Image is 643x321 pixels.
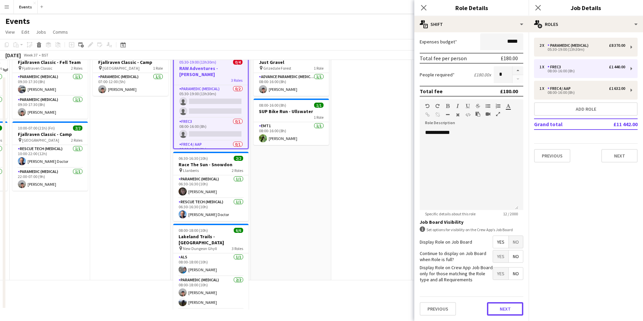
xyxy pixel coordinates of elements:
div: Paramedic (Medical) [547,43,591,48]
button: Previous [420,302,456,316]
app-card-role: ALS1/108:00-18:00 (10h)[PERSON_NAME] [173,253,249,276]
div: Total fee per person [420,55,467,62]
span: 2 Roles [71,138,82,143]
button: Horizontal Line [445,112,450,117]
div: 2 x [539,43,547,48]
div: Roles [529,16,643,32]
app-card-role: Paramedic (Medical)1/109:30-17:30 (8h)[PERSON_NAME] [12,96,88,119]
button: Increase [513,66,523,75]
button: Insert video [486,111,490,117]
app-card-role: Paramedic (Medical)0/205:30-19:00 (13h30m) [174,85,248,118]
span: Yes [493,267,508,280]
div: £180.00 [501,55,518,62]
button: Undo [425,103,430,109]
span: Llanberis [183,168,199,173]
button: Bold [445,103,450,109]
div: Shift [414,16,529,32]
div: 08:00-16:00 (8h) [539,69,625,73]
app-card-role: Paramedic (Medical)1/107:00-12:00 (5h)[PERSON_NAME] [93,73,168,96]
span: 12 / 2000 [498,211,523,216]
app-card-role: Paramedic (Medical)1/122:00-07:00 (9h)[PERSON_NAME] [12,168,88,191]
a: Edit [19,28,32,36]
h3: RAW Adventures - [PERSON_NAME] [174,65,248,77]
h3: Job Board Visibility [420,219,523,225]
app-job-card: 10:00-07:00 (21h) (Fri)2/2Fjallraven Classic - Camp [GEOGRAPHIC_DATA]2 RolesRescue Tech (Medical)... [12,121,88,191]
app-card-role: EMT11/108:00-16:00 (8h)[PERSON_NAME] [254,122,329,145]
span: 3 Roles [232,246,243,251]
app-job-card: 09:30-17:30 (8h)2/2Fjallraven Classic - Fell Team Fjallraven Classic2 RolesParamedic (Medical)1/1... [12,49,88,119]
span: 0/4 [233,60,242,65]
label: Display Role on Crew App Job Board only for those matching the Role type and all Requirements [420,264,493,283]
span: Jobs [36,29,46,35]
span: 6/6 [234,228,243,233]
span: Edit [22,29,29,35]
app-card-role: Advance Paramedic (Medical)1/108:00-16:00 (8h)[PERSON_NAME] [254,73,329,96]
div: 1 x [539,65,547,69]
span: 10:00-07:00 (21h) (Fri) [18,126,55,131]
h3: Job Details [529,3,643,12]
span: [GEOGRAPHIC_DATA] [22,138,59,143]
app-job-card: 07:00-12:00 (5h)1/1Fjallraven Classic - Camp [GEOGRAPHIC_DATA]1 RoleParamedic (Medical)1/107:00-1... [93,49,168,96]
a: Comms [50,28,71,36]
label: People required [420,72,455,78]
span: 1 Role [314,115,324,120]
button: Fullscreen [496,111,500,117]
app-card-role: Paramedic (Medical)1/106:30-16:30 (10h)[PERSON_NAME] [173,175,249,198]
app-card-role: FREC30/108:00-16:00 (8h) [174,118,248,141]
div: £1 440.00 [609,65,625,69]
button: Strikethrough [476,103,480,109]
h3: Race The Sun - Snowdon [173,162,249,168]
span: No [509,250,523,262]
div: Total fee [420,88,443,95]
h3: Just Gravel [254,59,329,65]
span: New Dungeon Ghyll [183,246,217,251]
h3: Lakeland Trails - [GEOGRAPHIC_DATA] [173,234,249,246]
button: Text Color [506,103,510,109]
span: 1 Role [153,66,163,71]
label: Expenses budget [420,39,457,45]
button: Add role [534,102,638,116]
button: Next [487,302,523,316]
h3: Role Details [414,3,529,12]
label: Continue to display on Job Board when Role is full? [420,250,493,262]
div: FREC3 [547,65,564,69]
button: Previous [534,149,570,163]
div: 05:30-19:00 (13h30m) [539,48,625,51]
app-job-card: 08:00-16:00 (8h)1/1SUP Bike Run - Ullswater1 RoleEMT11/108:00-16:00 (8h)[PERSON_NAME] [254,99,329,145]
div: £8 370.00 [609,43,625,48]
h1: Events [5,16,30,26]
div: FREC4 / AAP [547,86,573,91]
div: £1 632.00 [609,86,625,91]
button: Underline [465,103,470,109]
app-card-role: Rescue Tech (Medical)1/110:00-22:00 (12h)[PERSON_NAME] Doctor [12,145,88,168]
div: 08:00-16:00 (8h) [539,91,625,94]
a: Jobs [33,28,49,36]
td: £11 442.00 [595,119,638,130]
span: 08:00-18:00 (10h) [179,228,208,233]
button: Unordered List [486,103,490,109]
app-job-card: 08:00-16:00 (8h)1/1Just Gravel Grizedale Forest1 RoleAdvance Paramedic (Medical)1/108:00-16:00 (8... [254,49,329,96]
div: £180.00 [500,88,518,95]
app-card-role: Rescue Tech (Medical)1/106:30-16:30 (10h)[PERSON_NAME] Doctor [173,198,249,221]
span: [GEOGRAPHIC_DATA] [103,66,140,71]
button: Next [601,149,638,163]
app-job-card: 06:30-16:30 (10h)2/2Race The Sun - Snowdon Llanberis2 RolesParamedic (Medical)1/106:30-16:30 (10h... [173,152,249,221]
button: Italic [455,103,460,109]
button: Events [14,0,38,13]
button: Ordered List [496,103,500,109]
span: 06:30-16:30 (10h) [179,156,208,161]
app-card-role: Paramedic (Medical)1/109:30-17:30 (8h)[PERSON_NAME] [12,73,88,96]
app-job-card: Draft05:30-19:00 (13h30m)0/4RAW Adventures - [PERSON_NAME]3 RolesParamedic (Medical)0/205:30-19:0... [173,49,249,149]
button: HTML Code [465,112,470,117]
span: 1/1 [314,103,324,108]
span: 2/2 [234,156,243,161]
h3: SUP Bike Run - Ullswater [254,108,329,114]
span: 2 Roles [232,168,243,173]
span: Yes [493,250,508,262]
h3: Fjallraven Classic - Camp [12,131,88,137]
span: 3 Roles [231,78,242,83]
